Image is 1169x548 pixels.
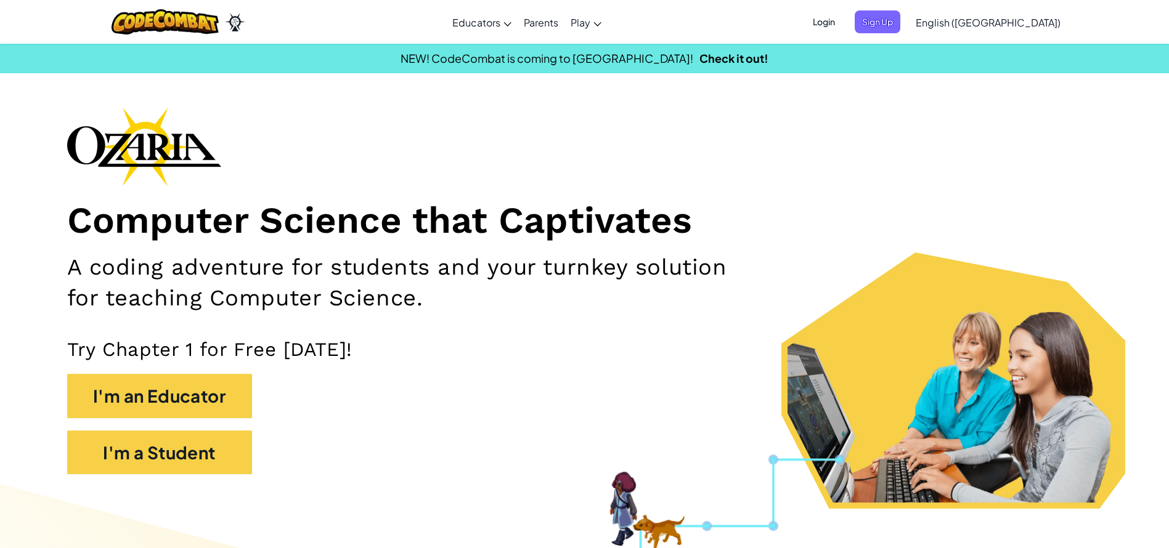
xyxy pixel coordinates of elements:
button: Login [805,10,842,33]
span: Educators [452,16,500,29]
img: Ozaria [225,13,245,31]
p: Try Chapter 1 for Free [DATE]! [67,337,1102,361]
button: I'm a Student [67,430,252,475]
h1: Computer Science that Captivates [67,198,1102,243]
button: Sign Up [855,10,900,33]
a: Educators [446,6,518,39]
a: English ([GEOGRAPHIC_DATA]) [910,6,1067,39]
a: Parents [518,6,564,39]
a: Check it out! [699,51,768,65]
span: NEW! CodeCombat is coming to [GEOGRAPHIC_DATA]! [401,51,693,65]
span: English ([GEOGRAPHIC_DATA]) [916,16,1061,29]
img: Ozaria branding logo [67,107,221,186]
span: Play [571,16,590,29]
img: CodeCombat logo [112,9,219,34]
a: Play [564,6,608,39]
button: I'm an Educator [67,374,252,418]
h2: A coding adventure for students and your turnkey solution for teaching Computer Science. [67,252,761,313]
